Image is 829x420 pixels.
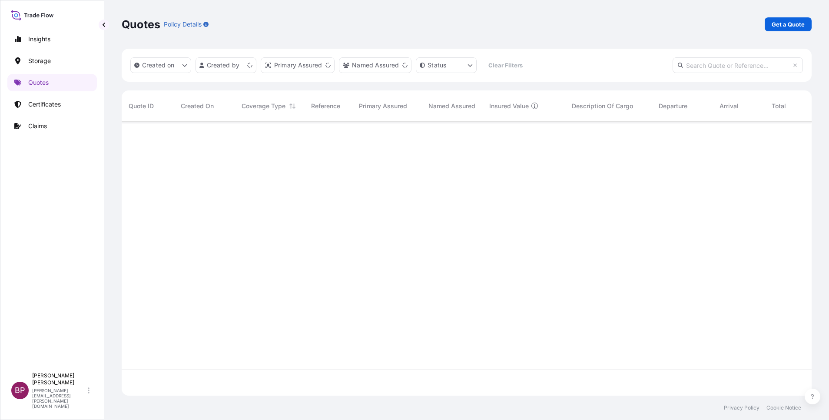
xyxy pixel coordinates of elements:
button: Clear Filters [481,58,530,72]
span: Primary Assured [359,102,407,110]
p: Claims [28,122,47,130]
p: Get a Quote [772,20,805,29]
a: Get a Quote [765,17,812,31]
button: certificateStatus Filter options [416,57,477,73]
p: Created by [207,61,240,70]
span: Created On [181,102,214,110]
span: Reference [311,102,340,110]
span: Departure [659,102,687,110]
p: Quotes [122,17,160,31]
button: cargoOwner Filter options [339,57,411,73]
p: [PERSON_NAME][EMAIL_ADDRESS][PERSON_NAME][DOMAIN_NAME] [32,388,86,409]
p: Status [428,61,446,70]
p: Certificates [28,100,61,109]
a: Certificates [7,96,97,113]
a: Quotes [7,74,97,91]
p: Primary Assured [274,61,322,70]
span: Coverage Type [242,102,285,110]
a: Privacy Policy [724,404,759,411]
span: Quote ID [129,102,154,110]
p: Clear Filters [488,61,523,70]
p: Insights [28,35,50,43]
button: createdBy Filter options [196,57,256,73]
span: Description Of Cargo [572,102,633,110]
a: Claims [7,117,97,135]
a: Cookie Notice [766,404,801,411]
span: Insured Value [489,102,529,110]
span: Total [772,102,786,110]
button: createdOn Filter options [130,57,191,73]
a: Insights [7,30,97,48]
span: BP [15,386,25,395]
p: Policy Details [164,20,202,29]
button: distributor Filter options [261,57,335,73]
input: Search Quote or Reference... [673,57,803,73]
p: Storage [28,57,51,65]
button: Sort [287,101,298,111]
p: [PERSON_NAME] [PERSON_NAME] [32,372,86,386]
span: Named Assured [428,102,475,110]
span: Arrival [720,102,739,110]
p: Created on [142,61,175,70]
a: Storage [7,52,97,70]
p: Named Assured [352,61,399,70]
p: Quotes [28,78,49,87]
